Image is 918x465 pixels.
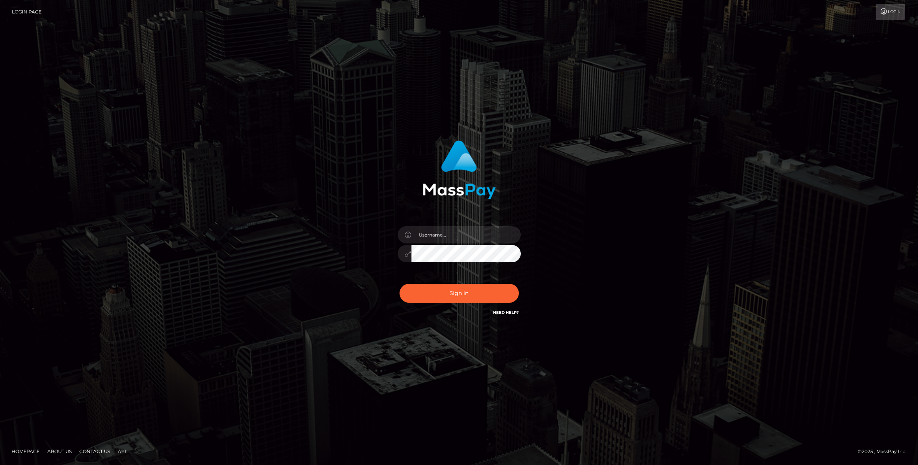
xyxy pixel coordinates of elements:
[76,445,113,457] a: Contact Us
[400,284,519,303] button: Sign in
[12,4,42,20] a: Login Page
[858,447,912,456] div: © 2025 , MassPay Inc.
[411,226,521,243] input: Username...
[8,445,43,457] a: Homepage
[876,4,905,20] a: Login
[44,445,75,457] a: About Us
[115,445,129,457] a: API
[493,310,519,315] a: Need Help?
[423,140,496,199] img: MassPay Login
